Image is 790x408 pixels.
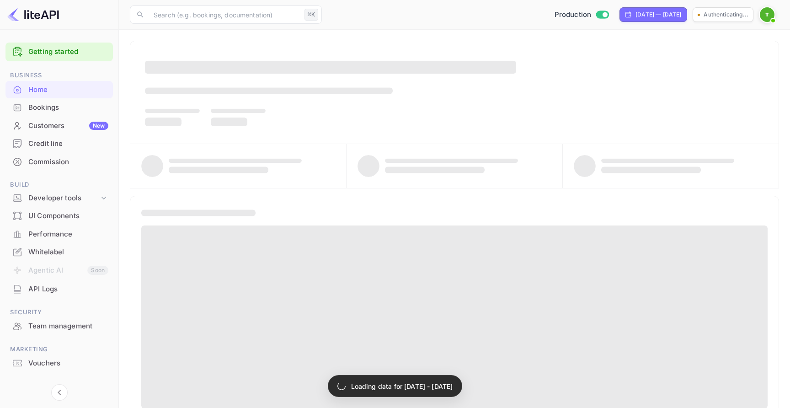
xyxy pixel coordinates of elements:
p: Loading data for [DATE] - [DATE] [351,381,453,391]
div: Vouchers [5,354,113,372]
div: UI Components [28,211,108,221]
div: Credit line [5,135,113,153]
div: Home [28,85,108,95]
div: ⌘K [304,9,318,21]
a: API Logs [5,280,113,297]
div: [DATE] — [DATE] [635,11,681,19]
a: Team management [5,317,113,334]
a: Home [5,81,113,98]
input: Search (e.g. bookings, documentation) [148,5,301,24]
a: Whitelabel [5,243,113,260]
div: API Logs [28,284,108,295]
div: Developer tools [28,193,99,204]
span: Marketing [5,344,113,354]
button: Collapse navigation [51,384,68,401]
div: CustomersNew [5,117,113,135]
p: Authenticating... [704,11,748,19]
div: New [89,122,108,130]
div: Whitelabel [5,243,113,261]
div: Developer tools [5,190,113,206]
a: Bookings [5,99,113,116]
div: Bookings [5,99,113,117]
div: Switch to Sandbox mode [551,10,613,20]
span: Production [555,10,592,20]
div: UI Components [5,207,113,225]
img: TBO [760,7,774,22]
div: Home [5,81,113,99]
div: Commission [5,153,113,171]
a: CustomersNew [5,117,113,134]
div: Getting started [5,43,113,61]
img: LiteAPI logo [7,7,59,22]
div: Whitelabel [28,247,108,258]
div: Commission [28,157,108,167]
a: Getting started [28,47,108,57]
div: Team management [5,317,113,335]
a: Credit line [5,135,113,152]
span: Security [5,307,113,317]
div: API Logs [5,280,113,298]
div: Team management [28,321,108,332]
div: Click to change the date range period [619,7,687,22]
div: Credit line [28,139,108,149]
span: Business [5,70,113,81]
div: Performance [28,229,108,240]
a: Vouchers [5,354,113,371]
div: Customers [28,121,108,131]
a: Performance [5,225,113,242]
div: Performance [5,225,113,243]
span: Build [5,180,113,190]
div: Vouchers [28,358,108,369]
a: UI Components [5,207,113,224]
a: Commission [5,153,113,170]
div: Bookings [28,102,108,113]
